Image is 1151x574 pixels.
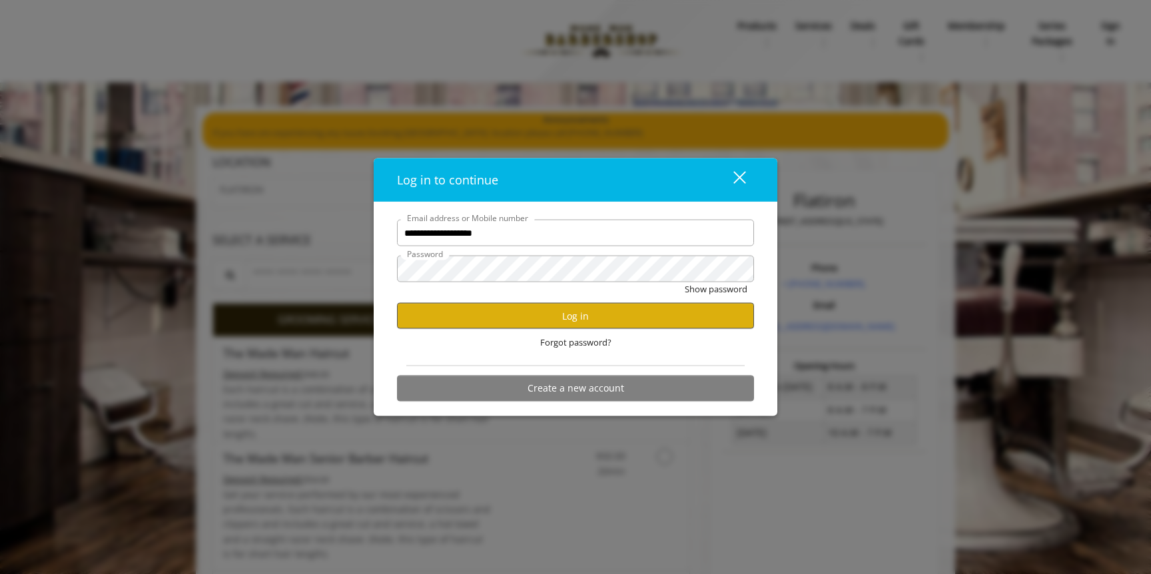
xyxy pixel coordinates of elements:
[397,256,754,282] input: Password
[397,303,754,329] button: Log in
[709,166,754,194] button: close dialog
[685,282,747,296] button: Show password
[400,248,450,260] label: Password
[540,336,611,350] span: Forgot password?
[397,172,498,188] span: Log in to continue
[718,170,745,190] div: close dialog
[397,375,754,401] button: Create a new account
[400,212,535,224] label: Email address or Mobile number
[397,220,754,246] input: Email address or Mobile number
